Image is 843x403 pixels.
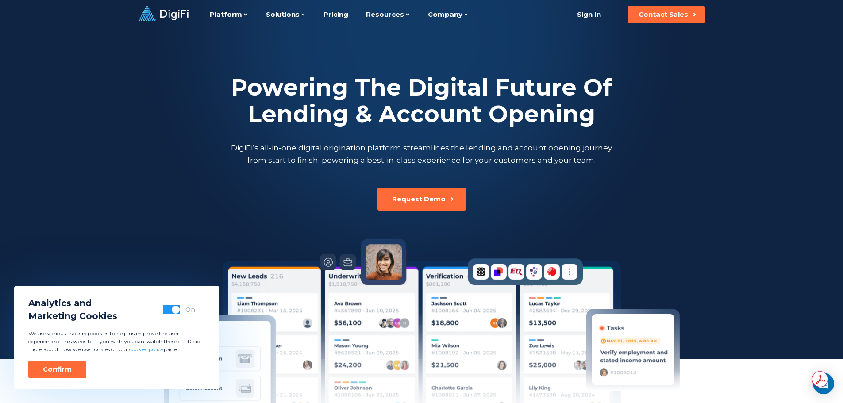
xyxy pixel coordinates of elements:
[229,142,614,166] p: DigiFi’s all-in-one digital origination platform streamlines the lending and account opening jour...
[185,305,195,314] div: On
[28,361,86,378] button: Confirm
[129,346,164,353] a: cookies policy
[229,74,614,127] h2: Powering The Digital Future Of Lending & Account Opening
[566,6,612,23] a: Sign In
[628,6,705,23] button: Contact Sales
[28,310,117,322] span: Marketing Cookies
[639,10,688,19] div: Contact Sales
[28,330,205,353] p: We use various tracking cookies to help us improve the user experience of this website. If you wi...
[28,297,117,310] span: Analytics and
[43,365,72,374] div: Confirm
[392,195,446,203] div: Request Demo
[377,188,466,211] button: Request Demo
